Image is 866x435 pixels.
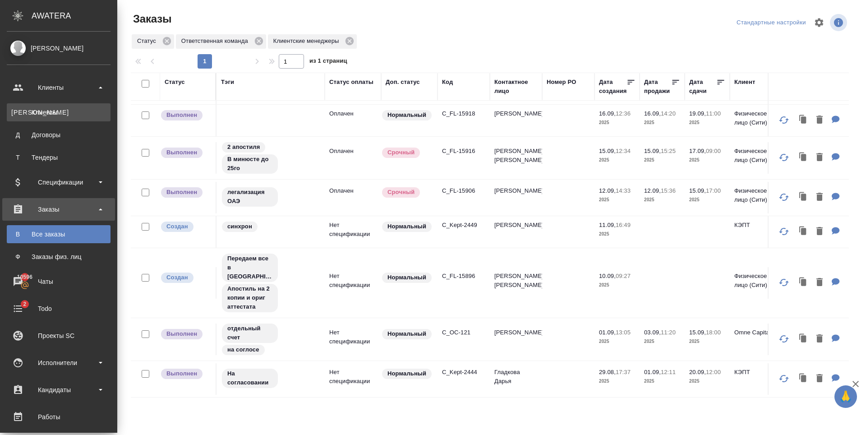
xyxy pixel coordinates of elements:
p: 2025 [599,281,635,290]
p: 2025 [599,156,635,165]
p: 01.09, [599,329,616,336]
div: Клиенты [7,81,111,94]
td: Гладкова Дарья [490,363,542,395]
p: C_Kept-2449 [442,221,485,230]
button: Удалить [812,188,827,207]
p: Выполнен [166,329,197,338]
div: Статус по умолчанию для стандартных заказов [381,368,433,380]
p: Физическое лицо (Сити) [734,272,778,290]
p: 15.09, [644,148,661,154]
p: 2025 [689,156,725,165]
p: 13:05 [616,329,631,336]
div: [PERSON_NAME] [7,43,111,53]
button: Клонировать [795,330,812,348]
p: 2025 [599,337,635,346]
a: ФЗаказы физ. лиц [7,248,111,266]
div: Кандидаты [7,383,111,397]
p: 2025 [644,156,680,165]
div: Выставляет ПМ после сдачи и проведения начислений. Последний этап для ПМа [160,368,211,380]
td: [PERSON_NAME] [PERSON_NAME] [490,267,542,299]
p: 03.09, [644,329,661,336]
p: 11:00 [706,110,721,117]
p: 12.09, [644,187,661,194]
p: 12:11 [661,369,676,375]
p: 12:36 [616,110,631,117]
div: легализация ОАЭ [221,186,320,208]
p: Нормальный [387,222,426,231]
div: Выставляет ПМ после сдачи и проведения начислений. Последний этап для ПМа [160,328,211,340]
p: на соглосе [227,345,259,354]
p: синхрон [227,222,252,231]
div: Чаты [7,275,111,288]
p: 17:00 [706,187,721,194]
p: 11:20 [661,329,676,336]
p: C_FL-15906 [442,186,485,195]
p: 14:20 [661,110,676,117]
div: Клиент [734,78,755,87]
div: Все заказы [11,230,106,239]
button: Обновить [773,368,795,389]
div: Тендеры [11,153,106,162]
p: 2025 [689,118,725,127]
p: 10.09, [599,273,616,279]
button: Клонировать [795,148,812,167]
div: На согласовании [221,368,320,389]
div: отдельный счет, на соглосе [221,323,320,356]
p: Создан [166,222,188,231]
p: 15.09, [689,187,706,194]
p: 2025 [599,230,635,239]
button: Клонировать [795,222,812,241]
button: Для КМ: к оригам и копиям [827,148,844,167]
button: Удалить [812,370,827,388]
p: Omne Capital [734,328,778,337]
div: Дата продажи [644,78,671,96]
div: Код [442,78,453,87]
p: КЭПТ [734,368,778,377]
div: Дата создания [599,78,626,96]
span: 2 [18,300,32,309]
div: Статус оплаты [329,78,373,87]
a: 2Todo [2,297,115,320]
button: Клонировать [795,370,812,388]
p: 20.09, [689,369,706,375]
p: 16.09, [599,110,616,117]
p: Выполнен [166,148,197,157]
p: Нормальный [387,273,426,282]
td: Нет спецификации [325,216,381,248]
p: отдельный счет [227,324,272,342]
div: AWATERA [32,7,117,25]
p: 09:00 [706,148,721,154]
button: Удалить [812,330,827,348]
div: Статус по умолчанию для стандартных заказов [381,109,433,121]
div: 2 апостиля, В минюсте до 25го [221,141,320,175]
div: Заказы [7,203,111,216]
p: 2025 [644,118,680,127]
td: Оплачен [325,182,381,213]
p: Выполнен [166,369,197,378]
a: ТТендеры [7,148,111,167]
div: Передаем все в сити, Апостиль на 2 копии и ориг аттестата [221,253,320,313]
div: Дата сдачи [689,78,716,96]
p: Ответственная команда [181,37,251,46]
p: 15:36 [661,187,676,194]
span: 🙏 [838,387,853,406]
div: Заказы физ. лиц [11,252,106,261]
a: Работы [2,406,115,428]
p: C_FL-15916 [442,147,485,156]
p: Нормальный [387,369,426,378]
button: Клонировать [795,188,812,207]
p: Физическое лицо (Сити) [734,109,778,127]
div: Статус [132,34,174,49]
div: Статус [165,78,185,87]
div: Контактное лицо [494,78,538,96]
p: 2025 [599,118,635,127]
p: Нормальный [387,329,426,338]
td: [PERSON_NAME] [490,324,542,355]
button: Обновить [773,328,795,350]
p: 01.09, [644,369,661,375]
button: Обновить [773,272,795,293]
button: Обновить [773,147,795,168]
div: Работы [7,410,111,424]
td: Оплачен [325,105,381,136]
p: Физическое лицо (Сити) [734,147,778,165]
